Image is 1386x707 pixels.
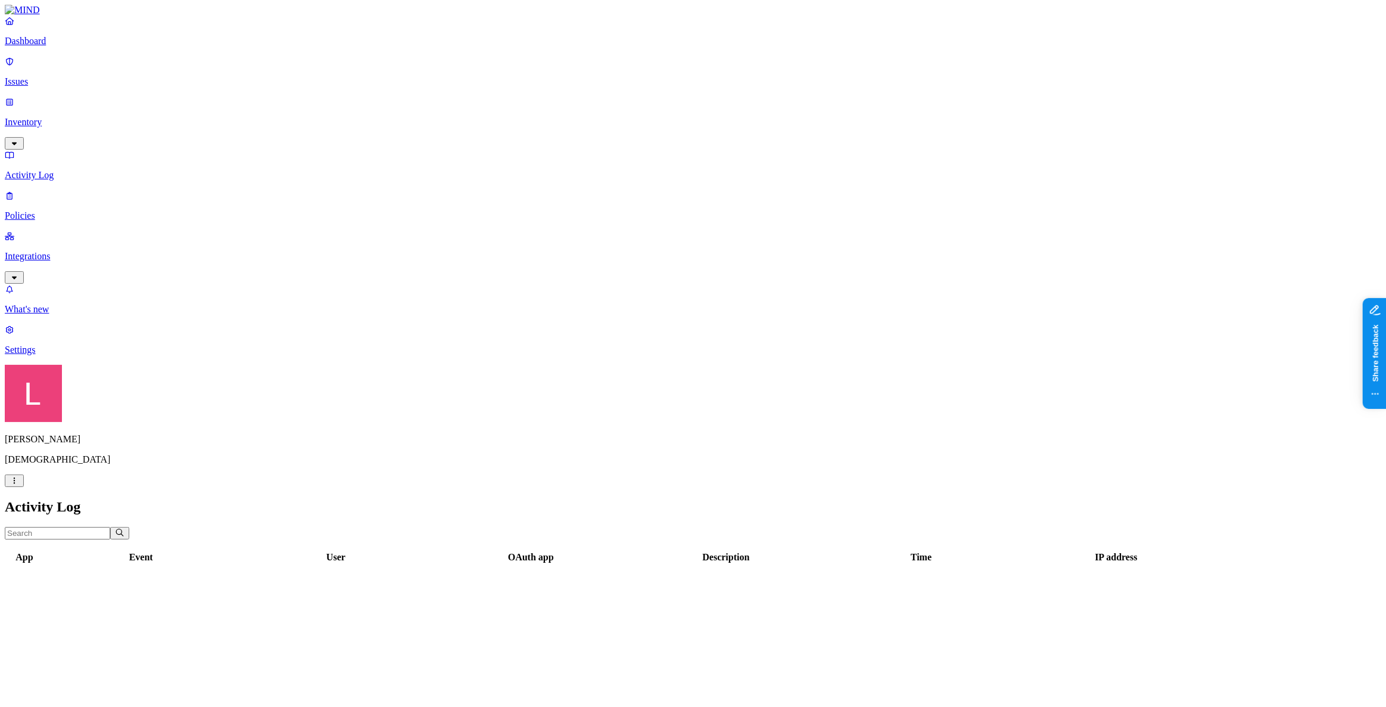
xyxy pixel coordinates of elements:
[5,365,62,422] img: Landen Brown
[5,5,1381,15] a: MIND
[5,210,1381,221] p: Policies
[5,284,1381,315] a: What's new
[5,304,1381,315] p: What's new
[5,454,1381,465] p: [DEMOGRAPHIC_DATA]
[5,251,1381,262] p: Integrations
[5,5,40,15] img: MIND
[5,36,1381,46] p: Dashboard
[5,117,1381,128] p: Inventory
[5,231,1381,282] a: Integrations
[5,434,1381,445] p: [PERSON_NAME]
[630,552,823,563] div: Description
[239,552,432,563] div: User
[5,97,1381,148] a: Inventory
[5,170,1381,181] p: Activity Log
[1020,552,1213,563] div: IP address
[5,15,1381,46] a: Dashboard
[825,552,1017,563] div: Time
[5,499,1381,515] h2: Activity Log
[5,527,110,539] input: Search
[435,552,627,563] div: OAuth app
[5,150,1381,181] a: Activity Log
[5,190,1381,221] a: Policies
[7,552,42,563] div: App
[5,76,1381,87] p: Issues
[45,552,237,563] div: Event
[5,56,1381,87] a: Issues
[5,324,1381,355] a: Settings
[5,345,1381,355] p: Settings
